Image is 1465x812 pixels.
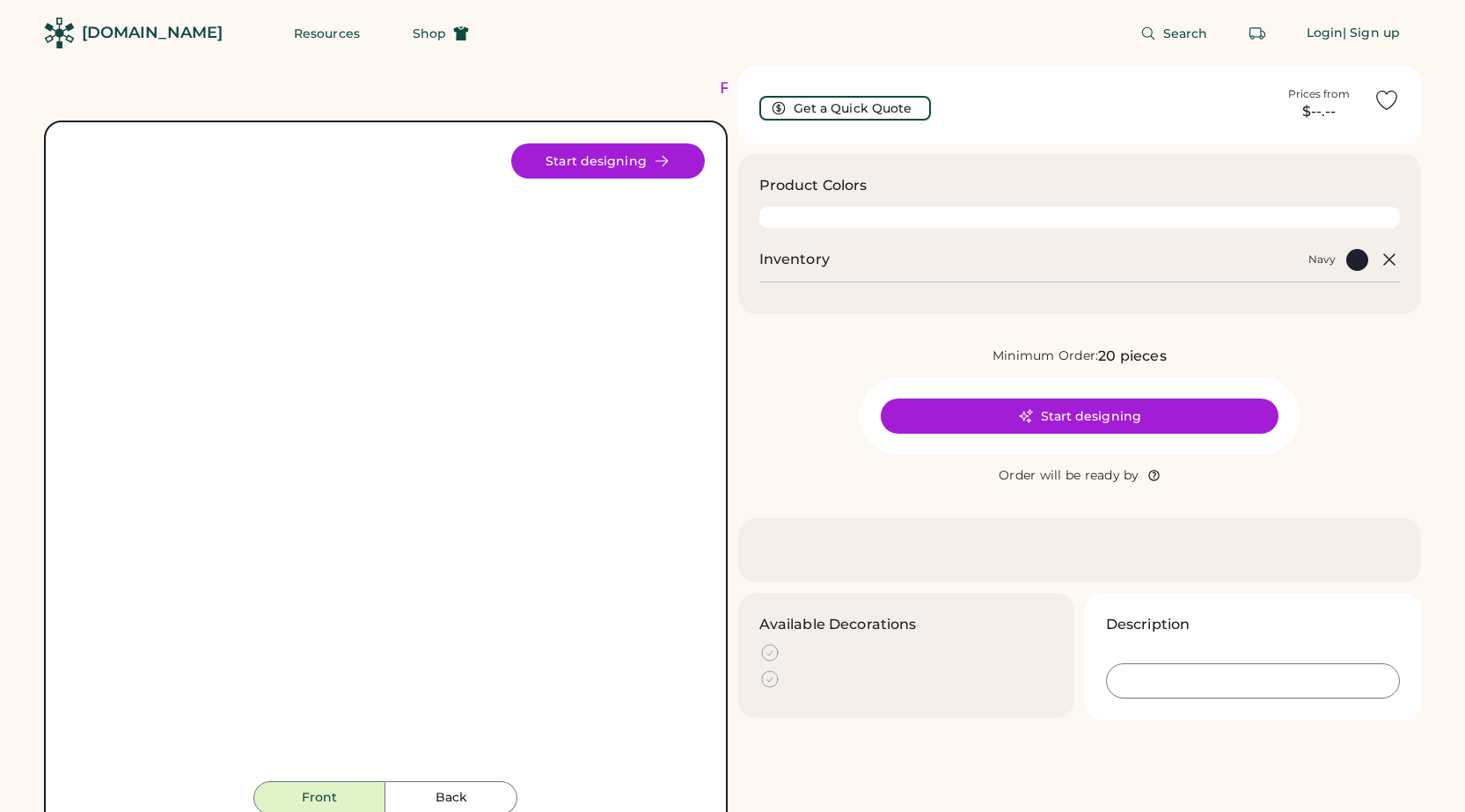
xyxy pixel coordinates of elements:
img: Rendered Logo - Screens [44,18,75,48]
button: Start designing [881,399,1278,434]
div: FREE SHIPPING [720,77,871,100]
img: yH5BAEAAAAALAAAAAABAAEAAAIBRAA7 [67,143,705,781]
span: Shop [413,27,446,40]
span: Search [1163,27,1208,40]
button: Search [1119,16,1229,51]
div: $--.-- [1275,101,1363,122]
button: Shop [392,16,490,51]
div: 20 pieces [1098,346,1166,367]
div: Order will be ready by [999,467,1139,485]
div: Login [1307,25,1344,42]
h3: Available Decorations [759,614,917,635]
button: Get a Quick Quote [759,96,931,121]
div: | Sign up [1343,25,1400,42]
div: Prices from [1288,87,1350,101]
div: Navy [1308,252,1336,267]
div: Minimum Order: [993,347,1099,365]
button: Retrieve an order [1240,16,1275,51]
h3: Product Colors [759,175,868,196]
button: Start designing [511,143,705,179]
h2: Inventory [759,249,830,270]
button: Resources [273,16,381,51]
div: [DOMAIN_NAME] [82,22,223,44]
h3: Description [1106,614,1190,635]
